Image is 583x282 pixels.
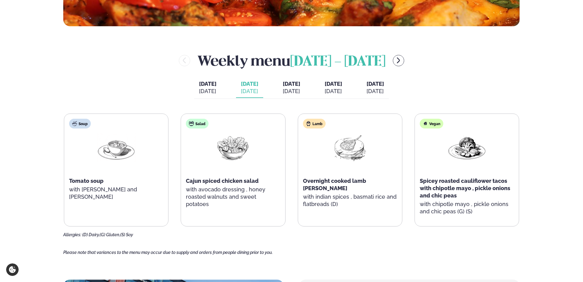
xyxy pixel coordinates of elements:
[100,232,120,237] span: (G) Gluten,
[63,250,273,255] span: Please note that variances to the menu may occur due to supply and orders from people dining prio...
[72,121,77,126] img: soup.svg
[186,186,280,208] p: with avocado dressing , honey roasted walnuts and sweet potatoes
[186,119,208,128] div: Salad
[303,193,397,208] p: with indian spices , basmati rice and flatbreads (D)
[447,133,486,162] img: Vegan.png
[290,55,386,69] span: [DATE] - [DATE]
[69,186,163,201] p: with [PERSON_NAME] and [PERSON_NAME]
[325,88,342,95] div: [DATE]
[236,78,263,98] button: [DATE] [DATE]
[120,232,133,237] span: (S) Soy
[186,178,259,184] span: Cajun spiced chicken salad
[420,119,443,128] div: Vegan
[303,178,366,191] span: Overnight cooked lamb [PERSON_NAME]
[194,78,221,98] button: [DATE] [DATE]
[82,232,100,237] span: (D) Dairy,
[362,78,389,98] button: [DATE] [DATE]
[199,81,216,87] span: [DATE]
[330,133,370,162] img: Lamb-Meat.png
[303,119,326,128] div: Lamb
[367,81,384,87] span: [DATE]
[199,88,216,95] div: [DATE]
[420,201,514,215] p: with chipotle mayo , pickle onions and chic peas (G) (S)
[213,133,253,162] img: Salad.png
[63,232,81,237] span: Allergies:
[423,121,428,126] img: Vegan.svg
[320,78,347,98] button: [DATE] [DATE]
[97,133,136,162] img: Soup.png
[241,80,258,88] span: [DATE]
[306,121,311,126] img: Lamb.svg
[367,88,384,95] div: [DATE]
[179,55,190,66] button: menu-btn-left
[393,55,404,66] button: menu-btn-right
[189,121,194,126] img: salad.svg
[69,178,104,184] span: Tomato soup
[283,88,300,95] div: [DATE]
[6,263,19,276] a: Cookie settings
[283,81,300,87] span: [DATE]
[325,81,342,87] span: [DATE]
[197,51,386,70] h2: Weekly menu
[69,119,91,128] div: Soup
[241,88,258,95] div: [DATE]
[420,178,510,199] span: Spicey roasted cauliflower tacos with chipotle mayo , pickle onions and chic peas
[278,78,305,98] button: [DATE] [DATE]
